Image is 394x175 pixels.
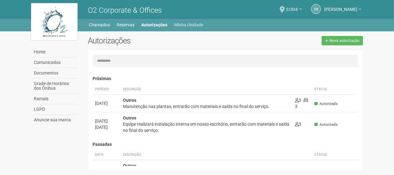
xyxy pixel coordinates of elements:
[120,84,292,95] th: Descrição
[33,57,79,68] a: Comunicados
[324,1,357,12] span: Gleice Kelly
[93,84,120,95] th: Período
[89,20,110,29] a: Chamados
[95,118,118,124] div: [DATE]
[311,4,321,14] a: GK
[295,98,301,103] span: 3
[123,103,290,110] div: Manutenção nas plantas, entrarão com materiais e saída no final do serviço.
[88,36,221,45] h2: Autorizações
[295,98,308,109] span: 3
[312,84,358,95] th: Status
[33,47,79,57] a: Home
[93,150,120,160] th: Data
[31,3,78,40] img: logo.jpg
[88,6,162,15] span: O2 Corporate & Offices
[314,122,337,127] span: Autorizada
[33,68,79,79] a: Documentos
[286,1,298,12] span: 2/304
[142,20,168,29] a: Autorizações
[295,122,301,127] span: 3
[33,94,79,104] a: Ramais
[93,76,359,81] h4: Próximas
[123,98,136,103] strong: Outros
[33,79,79,94] a: Grade de Horários dos Ônibus
[123,121,290,133] div: Equipe realizará instalação interna em nosso escritório, entrarão com materiais e saída no final ...
[95,166,118,172] div: [DATE]
[286,8,302,13] a: 2/304
[95,100,118,106] div: [DATE]
[117,20,135,29] a: Reservas
[324,8,361,13] a: [PERSON_NAME]
[329,38,360,43] span: Nova autorização
[33,115,79,125] a: Anuncie sua marca
[120,150,312,160] th: Descrição
[93,142,359,147] h4: Passadas
[95,124,118,130] div: [DATE]
[322,36,363,45] a: Nova autorização
[33,104,79,115] a: LGPD
[123,115,136,120] strong: Outros
[314,101,337,106] span: Autorizada
[174,20,203,29] a: Minha Unidade
[123,163,136,168] strong: Outros
[312,150,358,160] th: Status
